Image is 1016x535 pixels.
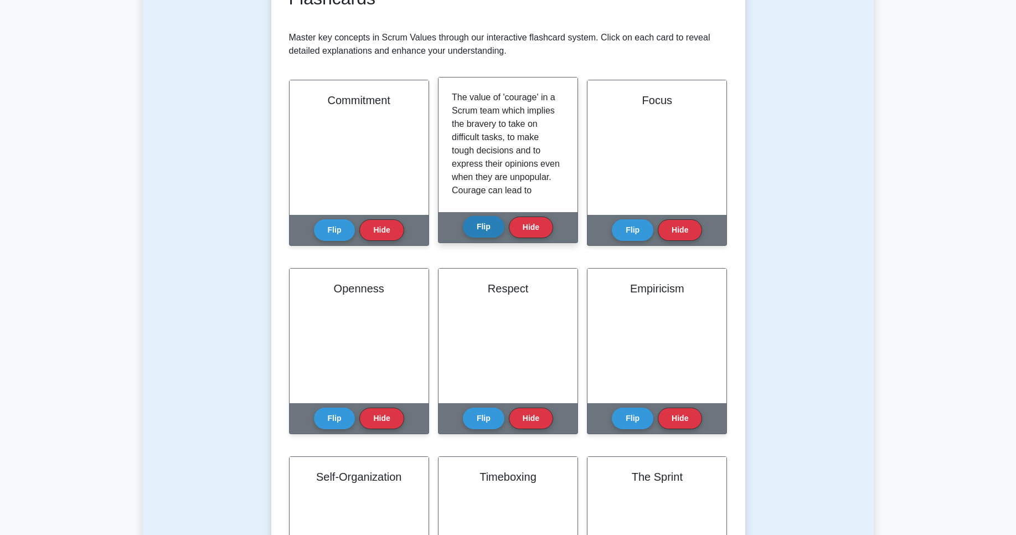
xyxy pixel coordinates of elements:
[289,31,728,58] p: Master key concepts in Scrum Values through our interactive flashcard system. Click on each card ...
[452,91,560,343] p: The value of 'courage' in a Scrum team which implies the bravery to take on difficult tasks, to m...
[601,94,713,107] h2: Focus
[314,219,355,241] button: Flip
[601,470,713,483] h2: The Sprint
[612,219,653,241] button: Flip
[303,94,415,107] h2: Commitment
[314,408,355,429] button: Flip
[509,217,553,238] button: Hide
[452,470,564,483] h2: Timeboxing
[509,408,553,429] button: Hide
[658,219,702,241] button: Hide
[601,282,713,295] h2: Empiricism
[303,282,415,295] h2: Openness
[463,216,504,238] button: Flip
[452,282,564,295] h2: Respect
[303,470,415,483] h2: Self-Organization
[359,219,404,241] button: Hide
[359,408,404,429] button: Hide
[463,408,504,429] button: Flip
[658,408,702,429] button: Hide
[612,408,653,429] button: Flip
